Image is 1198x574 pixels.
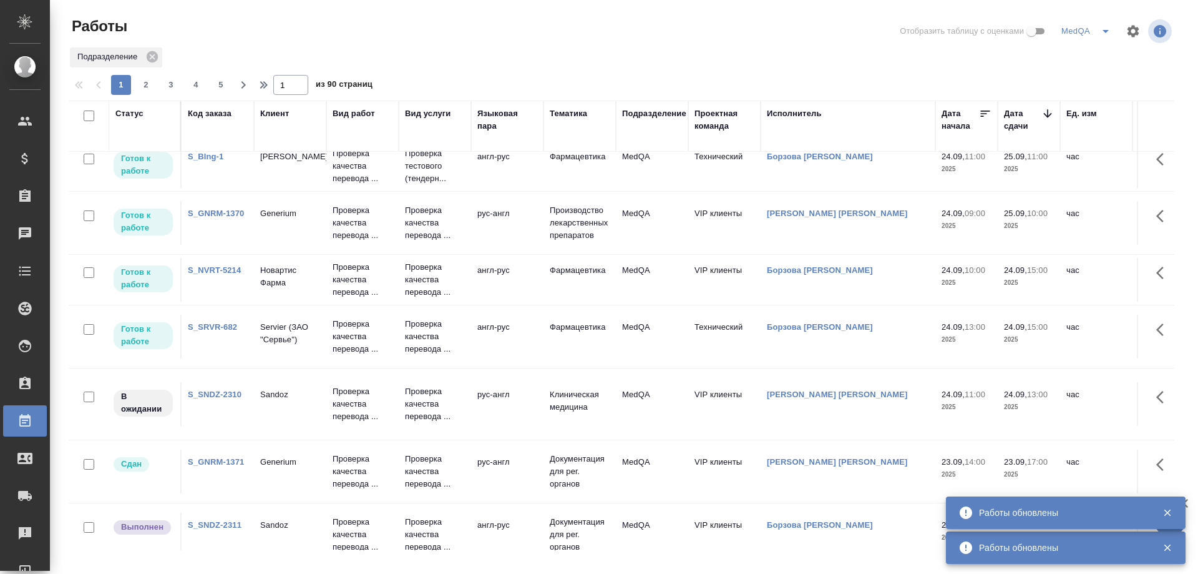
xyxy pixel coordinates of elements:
td: VIP клиенты [688,201,761,245]
p: Проверка качества перевода ... [333,204,392,242]
p: 11:00 [965,152,985,161]
p: В ожидании [121,390,165,415]
div: Подразделение [622,107,686,120]
p: 23.09, [942,520,965,530]
p: 24.09, [1004,322,1027,332]
p: Производство лекарственных препаратов [550,204,610,242]
p: Готов к работе [121,152,165,177]
p: 24.09, [942,209,965,218]
div: Исполнитель может приступить к работе [112,264,174,294]
td: 2 [1132,258,1195,302]
p: Готов к работе [121,209,165,234]
td: час [1060,315,1132,359]
p: Выполнен [121,521,163,533]
td: MedQA [616,144,688,188]
p: Новартис Фарма [260,264,320,289]
a: [PERSON_NAME] [PERSON_NAME] [767,209,908,218]
p: 24.09, [942,152,965,161]
td: MedQA [616,450,688,493]
p: 2025 [942,401,991,413]
p: 10:00 [965,265,985,275]
div: Код заказа [188,107,231,120]
p: 10:00 [1027,209,1048,218]
span: Настроить таблицу [1118,16,1148,46]
td: MedQA [616,513,688,557]
td: MedQA [616,315,688,359]
p: 17:00 [1027,457,1048,467]
div: Клиент [260,107,289,120]
p: Проверка качества перевода ... [333,385,392,423]
div: Исполнитель завершил работу [112,519,174,536]
button: Здесь прячутся важные кнопки [1149,315,1179,345]
p: 2025 [1004,277,1054,289]
div: Статус [115,107,144,120]
p: [PERSON_NAME] [260,151,320,163]
td: 2 [1132,315,1195,359]
button: Здесь прячутся важные кнопки [1149,201,1179,231]
p: 2025 [1004,401,1054,413]
p: Generium [260,207,320,220]
span: 2 [136,79,156,91]
td: англ-рус [471,258,543,302]
span: 3 [161,79,181,91]
p: 24.09, [1004,390,1027,399]
p: Подразделение [77,51,142,63]
td: час [1060,144,1132,188]
a: S_NVRT-5214 [188,265,241,275]
td: Технический [688,315,761,359]
p: 24.09, [942,322,965,332]
div: Подразделение [70,47,162,67]
span: Работы [69,16,127,36]
a: S_GNRM-1371 [188,457,244,467]
div: Исполнитель [767,107,822,120]
div: Дата начала [942,107,979,132]
p: Фармацевтика [550,264,610,277]
p: Проверка качества перевода ... [405,516,465,553]
p: Сдан [121,458,142,470]
a: S_SNDZ-2310 [188,390,241,399]
button: Здесь прячутся важные кнопки [1149,144,1179,174]
button: Закрыть [1154,542,1180,553]
p: 25.09, [1004,209,1027,218]
p: 2025 [1004,468,1054,481]
td: 10 [1132,201,1195,245]
p: 15:00 [1027,322,1048,332]
button: 5 [211,75,231,95]
div: Работы обновлены [979,542,1144,554]
div: Исполнитель может приступить к работе [112,321,174,350]
button: 2 [136,75,156,95]
a: Борзова [PERSON_NAME] [767,152,873,161]
td: англ-рус [471,144,543,188]
p: Документация для рег. органов [550,516,610,553]
a: Борзова [PERSON_NAME] [767,322,873,332]
td: MedQA [616,382,688,426]
td: англ-рус [471,315,543,359]
p: Проверка качества перевода ... [333,453,392,490]
p: Sandoz [260,519,320,532]
span: Посмотреть информацию [1148,19,1174,43]
p: Документация для рег. органов [550,453,610,490]
div: Исполнитель назначен, приступать к работе пока рано [112,388,174,418]
td: час [1060,450,1132,493]
p: Проверка качества перевода ... [333,261,392,299]
td: VIP клиенты [688,382,761,426]
p: 24.09, [942,390,965,399]
a: S_BIng-1 [188,152,223,161]
td: англ-рус [471,513,543,557]
p: Проверка качества перевода ... [333,318,392,355]
p: Фармацевтика [550,151,610,163]
td: 3 [1132,144,1195,188]
p: Проверка качества перевода ... [405,204,465,242]
button: Здесь прячутся важные кнопки [1149,382,1179,412]
p: Проверка качества перевода ... [333,516,392,553]
button: 3 [161,75,181,95]
td: 1 [1132,382,1195,426]
p: 2025 [1004,334,1054,346]
p: 2025 [942,468,991,481]
p: 11:00 [1027,152,1048,161]
td: час [1060,258,1132,302]
p: 2025 [942,163,991,176]
span: Отобразить таблицу с оценками [900,25,1024,37]
p: Готов к работе [121,323,165,348]
td: VIP клиенты [688,258,761,302]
